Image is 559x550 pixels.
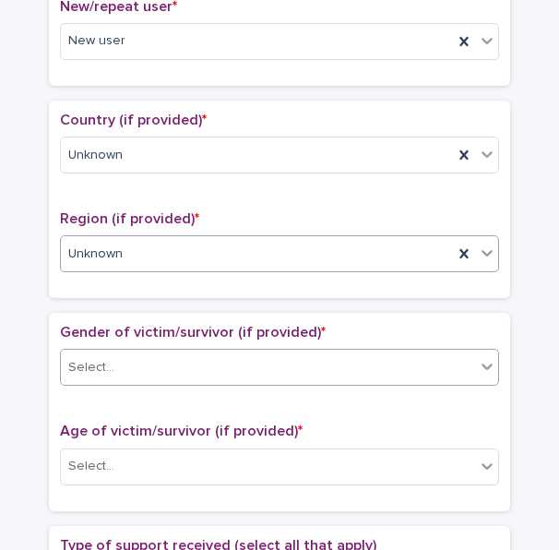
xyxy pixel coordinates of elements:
span: Country (if provided) [60,113,207,127]
span: Unknown [68,146,123,165]
span: Unknown [68,245,123,264]
span: Gender of victim/survivor (if provided) [60,325,326,340]
div: Select... [68,457,114,476]
div: Select... [68,358,114,377]
span: New user [68,31,125,51]
span: Region (if provided) [60,211,199,226]
span: Age of victim/survivor (if provided) [60,424,303,438]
